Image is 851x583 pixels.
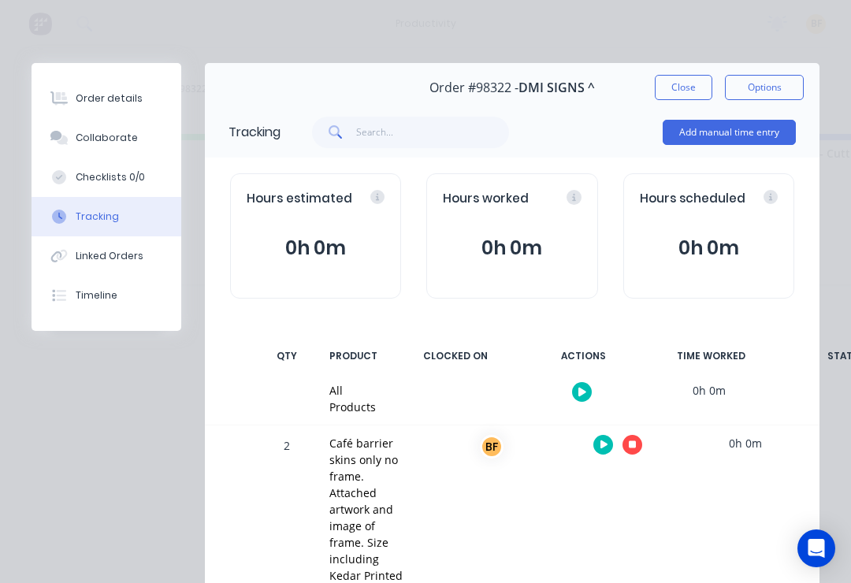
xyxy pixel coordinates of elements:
button: Tracking [32,197,181,236]
div: Timeline [76,288,117,303]
button: Close [655,75,712,100]
button: 0h 0m [443,233,581,263]
button: Collaborate [32,118,181,158]
input: Search... [356,117,510,148]
div: BF [480,435,504,459]
span: Hours scheduled [640,190,745,208]
div: Linked Orders [76,249,143,263]
span: DMI SIGNS ^ [518,80,595,95]
div: Open Intercom Messenger [797,529,835,567]
button: Options [725,75,804,100]
div: Tracking [76,210,119,224]
div: CLOCKED ON [396,340,515,373]
div: 0h 0m [686,425,805,461]
button: Order details [32,79,181,118]
div: QTY [263,340,310,373]
span: Hours estimated [247,190,352,208]
div: Collaborate [76,131,138,145]
div: Order details [76,91,143,106]
button: 0h 0m [247,233,385,263]
span: Order #98322 - [429,80,518,95]
button: Add manual time entry [663,120,796,145]
button: Timeline [32,276,181,315]
div: TIME WORKED [652,340,770,373]
button: Linked Orders [32,236,181,276]
div: ACTIONS [524,340,642,373]
div: Tracking [229,123,281,142]
span: Hours worked [443,190,529,208]
div: Checklists 0/0 [76,170,145,184]
div: PRODUCT [320,340,387,373]
button: Checklists 0/0 [32,158,181,197]
div: All Products [329,382,376,415]
button: 0h 0m [640,233,778,263]
div: 0h 0m [650,373,768,408]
